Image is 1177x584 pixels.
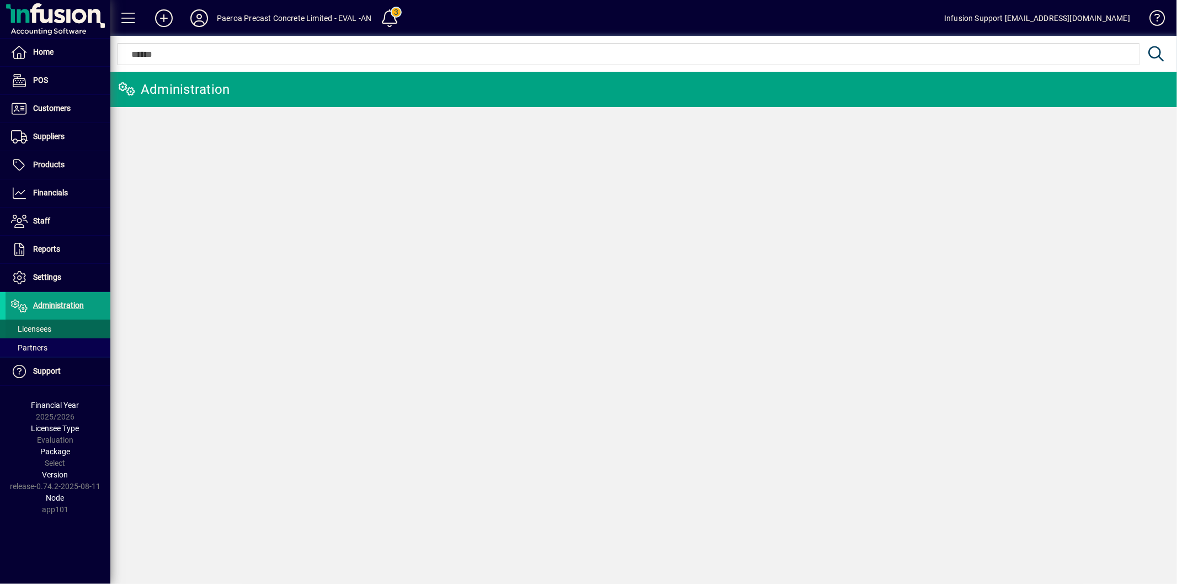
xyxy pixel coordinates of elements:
div: Paeroa Precast Concrete Limited - EVAL -AN [217,9,371,27]
button: Profile [182,8,217,28]
a: Licensees [6,320,110,338]
span: Partners [11,343,47,352]
a: Financials [6,179,110,207]
a: Reports [6,236,110,263]
div: Administration [119,81,230,98]
span: Node [46,493,65,502]
a: Settings [6,264,110,291]
span: Package [40,447,70,456]
div: Infusion Support [EMAIL_ADDRESS][DOMAIN_NAME] [944,9,1130,27]
span: Staff [33,216,50,225]
span: Customers [33,104,71,113]
span: Home [33,47,54,56]
span: Licensee Type [31,424,79,433]
a: Suppliers [6,123,110,151]
span: Administration [33,301,84,310]
span: Licensees [11,325,51,333]
span: POS [33,76,48,84]
a: Staff [6,208,110,235]
span: Suppliers [33,132,65,141]
span: Support [33,367,61,375]
a: Customers [6,95,110,123]
span: Financials [33,188,68,197]
a: Products [6,151,110,179]
a: Partners [6,338,110,357]
span: Settings [33,273,61,282]
span: Financial Year [31,401,79,410]
span: Products [33,160,65,169]
a: Knowledge Base [1141,2,1163,38]
a: Home [6,39,110,66]
a: Support [6,358,110,385]
span: Reports [33,245,60,253]
button: Add [146,8,182,28]
span: Version [42,470,68,479]
a: POS [6,67,110,94]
